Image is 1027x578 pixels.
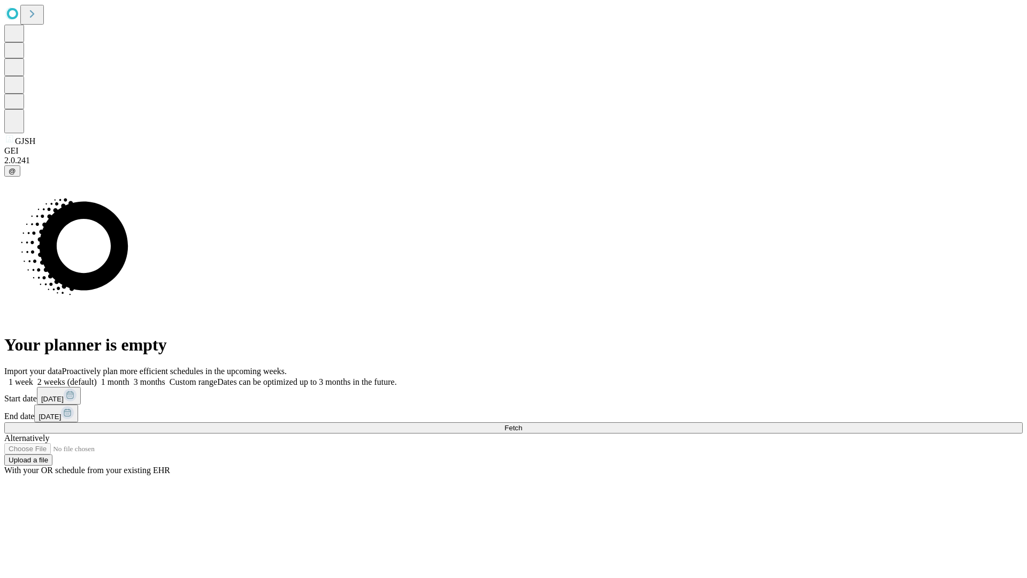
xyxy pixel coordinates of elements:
button: @ [4,165,20,177]
div: Start date [4,387,1023,405]
span: [DATE] [39,413,61,421]
span: 3 months [134,377,165,386]
span: GJSH [15,136,35,146]
button: [DATE] [34,405,78,422]
button: Upload a file [4,454,52,466]
span: Fetch [504,424,522,432]
span: Alternatively [4,433,49,443]
div: 2.0.241 [4,156,1023,165]
span: Proactively plan more efficient schedules in the upcoming weeks. [62,367,287,376]
button: [DATE] [37,387,81,405]
button: Fetch [4,422,1023,433]
span: Import your data [4,367,62,376]
span: [DATE] [41,395,64,403]
span: With your OR schedule from your existing EHR [4,466,170,475]
span: 1 week [9,377,33,386]
div: End date [4,405,1023,422]
span: Dates can be optimized up to 3 months in the future. [217,377,396,386]
span: @ [9,167,16,175]
span: Custom range [170,377,217,386]
h1: Your planner is empty [4,335,1023,355]
span: 1 month [101,377,129,386]
span: 2 weeks (default) [37,377,97,386]
div: GEI [4,146,1023,156]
